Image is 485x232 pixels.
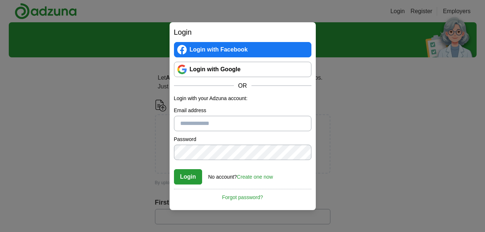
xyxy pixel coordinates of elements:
span: OR [234,81,251,90]
a: Forgot password? [174,189,311,201]
button: Login [174,169,202,185]
label: Email address [174,107,311,114]
a: Login with Google [174,62,311,77]
div: No account? [208,169,273,181]
h2: Login [174,27,311,38]
a: Create one now [237,174,273,180]
label: Password [174,136,311,143]
p: Login with your Adzuna account: [174,95,311,102]
a: Login with Facebook [174,42,311,57]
